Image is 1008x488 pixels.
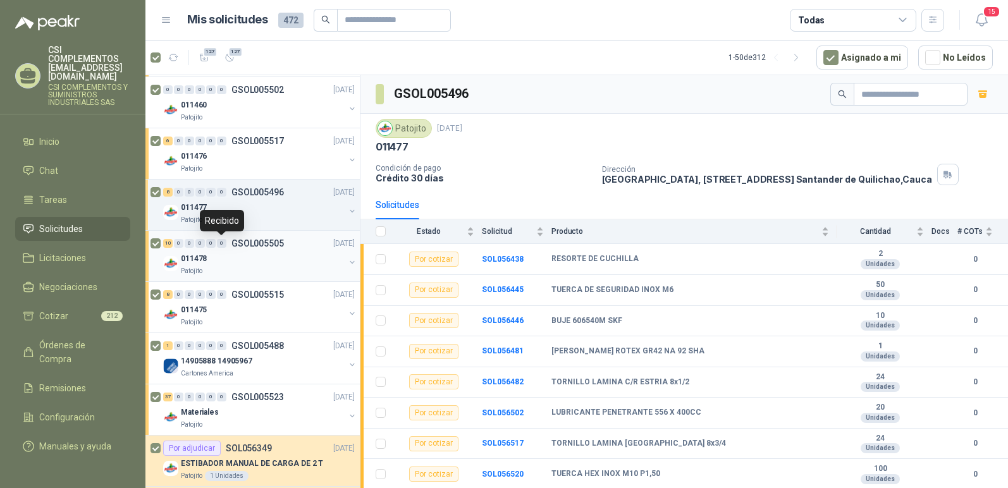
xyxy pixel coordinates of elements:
[231,290,284,299] p: GSOL005515
[206,239,216,248] div: 0
[15,217,130,241] a: Solicitudes
[15,246,130,270] a: Licitaciones
[174,393,183,401] div: 0
[174,341,183,350] div: 0
[163,256,178,271] img: Company Logo
[205,471,249,481] div: 1 Unidades
[837,434,924,444] b: 24
[861,413,900,423] div: Unidades
[482,470,524,479] a: SOL056520
[163,410,178,425] img: Company Logo
[206,85,216,94] div: 0
[206,393,216,401] div: 0
[409,313,458,328] div: Por cotizar
[163,239,173,248] div: 10
[15,376,130,400] a: Remisiones
[195,290,205,299] div: 0
[181,458,323,470] p: ESTIBADOR MANUAL DE CARGA DE 2 T
[228,47,243,57] span: 127
[551,377,689,387] b: TORNILLO LAMINA C/R ESTRIA 8x1/2
[163,154,178,169] img: Company Logo
[837,311,924,321] b: 10
[861,290,900,300] div: Unidades
[194,47,214,68] button: 127
[333,135,355,147] p: [DATE]
[482,377,524,386] a: SOL056482
[163,338,357,379] a: 1 0 0 0 0 0 GSOL005488[DATE] Company Logo14905888 14905967Cartones America
[48,83,130,106] p: CSI COMPLEMENTOS Y SUMINISTROS INDUSTRIALES SAS
[333,84,355,96] p: [DATE]
[551,316,622,326] b: BUJE 606540M SKF
[181,420,202,430] p: Patojito
[482,346,524,355] a: SOL056481
[174,188,183,197] div: 0
[195,239,205,248] div: 0
[163,137,173,145] div: 6
[39,251,86,265] span: Licitaciones
[482,285,524,294] a: SOL056445
[983,6,1000,18] span: 15
[185,137,194,145] div: 0
[376,140,409,154] p: 011477
[482,439,524,448] a: SOL056517
[163,133,357,174] a: 6 0 0 0 0 0 GSOL005517[DATE] Company Logo011476Patojito
[728,47,806,68] div: 1 - 50 de 312
[217,239,226,248] div: 0
[409,283,458,298] div: Por cotizar
[163,185,357,225] a: 8 0 0 0 0 0 GSOL005496[DATE] Company Logo011477Patojito
[482,219,551,244] th: Solicitud
[551,227,819,236] span: Producto
[163,341,173,350] div: 1
[163,307,178,322] img: Company Logo
[163,389,357,430] a: 37 0 0 0 0 0 GSOL005523[DATE] Company LogoMaterialesPatojito
[195,137,205,145] div: 0
[15,333,130,371] a: Órdenes de Compra
[185,188,194,197] div: 0
[957,376,993,388] b: 0
[837,249,924,259] b: 2
[181,99,207,111] p: 011460
[602,165,932,174] p: Dirección
[957,315,993,327] b: 0
[217,188,226,197] div: 0
[181,471,202,481] p: Patojito
[321,15,330,24] span: search
[181,253,207,265] p: 011478
[409,405,458,420] div: Por cotizar
[181,150,207,162] p: 011476
[861,443,900,453] div: Unidades
[163,205,178,220] img: Company Logo
[393,219,482,244] th: Estado
[200,210,244,231] div: Recibido
[15,405,130,429] a: Configuración
[15,159,130,183] a: Chat
[409,436,458,451] div: Por cotizar
[551,408,701,418] b: LUBRICANTE PENETRANTE 556 X 400CC
[957,253,993,265] b: 0
[195,341,205,350] div: 0
[174,137,183,145] div: 0
[482,316,524,325] a: SOL056446
[970,9,993,32] button: 15
[231,137,284,145] p: GSOL005517
[837,372,924,382] b: 24
[181,369,233,379] p: Cartones America
[39,309,68,323] span: Cotizar
[798,13,825,27] div: Todas
[551,285,673,295] b: TUERCA DE SEGURIDAD INOX M6
[195,393,205,401] div: 0
[15,434,130,458] a: Manuales y ayuda
[551,219,837,244] th: Producto
[39,135,59,149] span: Inicio
[482,408,524,417] a: SOL056502
[838,90,847,99] span: search
[231,239,284,248] p: GSOL005505
[861,259,900,269] div: Unidades
[482,227,534,236] span: Solicitud
[145,436,360,487] a: Por adjudicarSOL056349[DATE] Company LogoESTIBADOR MANUAL DE CARGA DE 2 TPatojito1 Unidades
[181,202,207,214] p: 011477
[278,13,304,28] span: 472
